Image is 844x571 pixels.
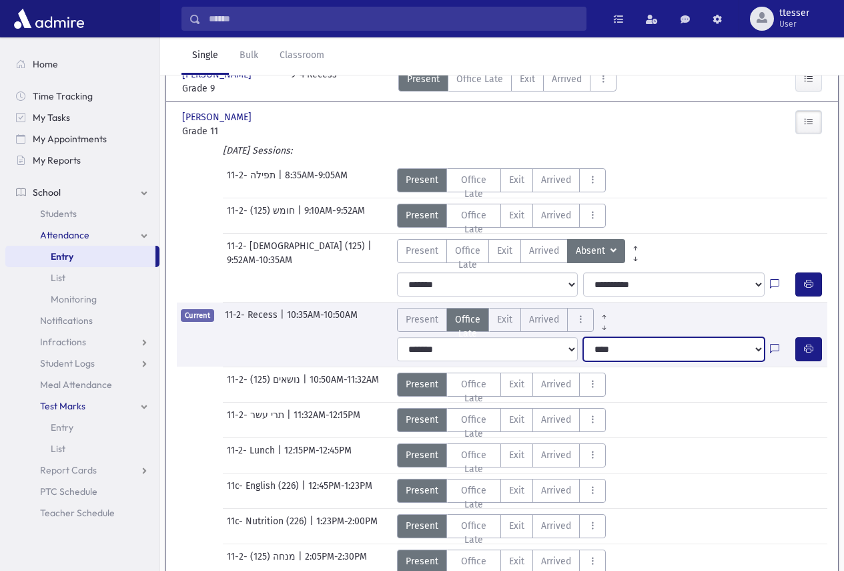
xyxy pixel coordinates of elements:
[182,124,278,138] span: Grade 11
[541,173,571,187] span: Arrived
[51,293,97,305] span: Monitoring
[227,168,278,192] span: 11-2- תפילה
[455,484,493,512] span: Office Late
[227,373,303,397] span: 11-2- נושאים (125)
[310,373,379,397] span: 10:50AM-11:32AM
[40,464,97,476] span: Report Cards
[33,186,61,198] span: School
[509,377,524,391] span: Exit
[406,244,438,258] span: Present
[227,514,310,538] span: 11c- Nutrition (226)
[397,308,614,332] div: AttTypes
[509,519,524,533] span: Exit
[298,204,304,228] span: |
[40,315,93,327] span: Notifications
[5,438,159,459] a: List
[455,519,493,547] span: Office Late
[5,246,155,267] a: Entry
[541,377,571,391] span: Arrived
[5,289,159,310] a: Monitoring
[51,272,65,284] span: List
[455,377,493,405] span: Office Late
[5,417,159,438] a: Entry
[40,486,97,498] span: PTC Schedule
[291,67,337,96] div: 9-4 Recess
[280,308,287,332] span: |
[397,443,606,467] div: AttTypes
[520,72,535,86] span: Exit
[304,204,365,228] span: 9:10AM-9:52AM
[287,308,358,332] span: 10:35AM-10:50AM
[5,395,159,417] a: Test Marks
[5,224,159,246] a: Attendance
[541,413,571,427] span: Arrived
[5,53,159,75] a: Home
[278,168,285,192] span: |
[227,479,302,503] span: 11c- English (226)
[552,72,582,86] span: Arrived
[497,244,512,258] span: Exit
[509,484,524,498] span: Exit
[229,37,269,75] a: Bulk
[368,239,374,253] span: |
[303,373,310,397] span: |
[227,204,298,228] span: 11-2- חומש (125)
[5,481,159,502] a: PTC Schedule
[576,244,608,258] span: Absent
[406,173,438,187] span: Present
[397,479,606,503] div: AttTypes
[567,239,625,263] button: Absent
[779,8,809,19] span: ttesser
[455,208,493,236] span: Office Late
[287,408,294,432] span: |
[455,244,480,272] span: Office Late
[406,313,438,327] span: Present
[227,253,292,267] span: 9:52AM-10:35AM
[406,413,438,427] span: Present
[529,313,559,327] span: Arrived
[455,448,493,476] span: Office Late
[397,514,606,538] div: AttTypes
[5,310,159,331] a: Notifications
[33,58,58,70] span: Home
[40,336,86,348] span: Infractions
[455,313,480,341] span: Office Late
[5,107,159,128] a: My Tasks
[541,519,571,533] span: Arrived
[456,72,503,86] span: Office Late
[51,443,65,455] span: List
[5,182,159,203] a: School
[397,168,606,192] div: AttTypes
[182,110,254,124] span: [PERSON_NAME]
[397,204,606,228] div: AttTypes
[201,7,586,31] input: Search
[284,443,352,467] span: 12:15PM-12:45PM
[227,443,278,467] span: 11-2- Lunch
[406,554,438,568] span: Present
[40,208,77,220] span: Students
[5,128,159,150] a: My Appointments
[316,514,378,538] span: 1:23PM-2:00PM
[40,507,115,519] span: Teacher Schedule
[509,448,524,462] span: Exit
[509,173,524,187] span: Exit
[51,421,73,433] span: Entry
[455,413,493,441] span: Office Late
[227,239,368,253] span: 11-2- [DEMOGRAPHIC_DATA] (125)
[406,519,438,533] span: Present
[33,154,81,166] span: My Reports
[40,379,112,391] span: Meal Attendance
[541,208,571,222] span: Arrived
[5,374,159,395] a: Meal Attendance
[5,502,159,524] a: Teacher Schedule
[497,313,512,327] span: Exit
[594,319,614,329] a: All Later
[278,443,284,467] span: |
[541,448,571,462] span: Arrived
[181,309,214,322] span: Current
[509,208,524,222] span: Exit
[33,90,93,102] span: Time Tracking
[5,267,159,289] a: List
[5,150,159,171] a: My Reports
[294,408,360,432] span: 11:32AM-12:15PM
